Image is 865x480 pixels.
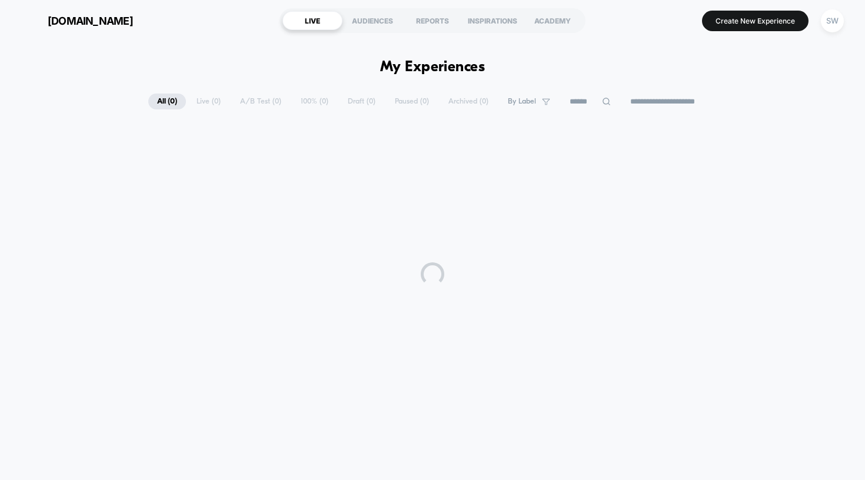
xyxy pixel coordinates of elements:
button: Create New Experience [702,11,809,31]
div: REPORTS [402,11,463,30]
span: By Label [508,97,536,106]
span: [DOMAIN_NAME] [48,15,133,27]
div: ACADEMY [523,11,583,30]
div: SW [821,9,844,32]
span: All ( 0 ) [148,94,186,109]
button: SW [817,9,847,33]
div: AUDIENCES [342,11,402,30]
button: [DOMAIN_NAME] [18,11,137,30]
div: INSPIRATIONS [463,11,523,30]
h1: My Experiences [380,59,485,76]
div: LIVE [282,11,342,30]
